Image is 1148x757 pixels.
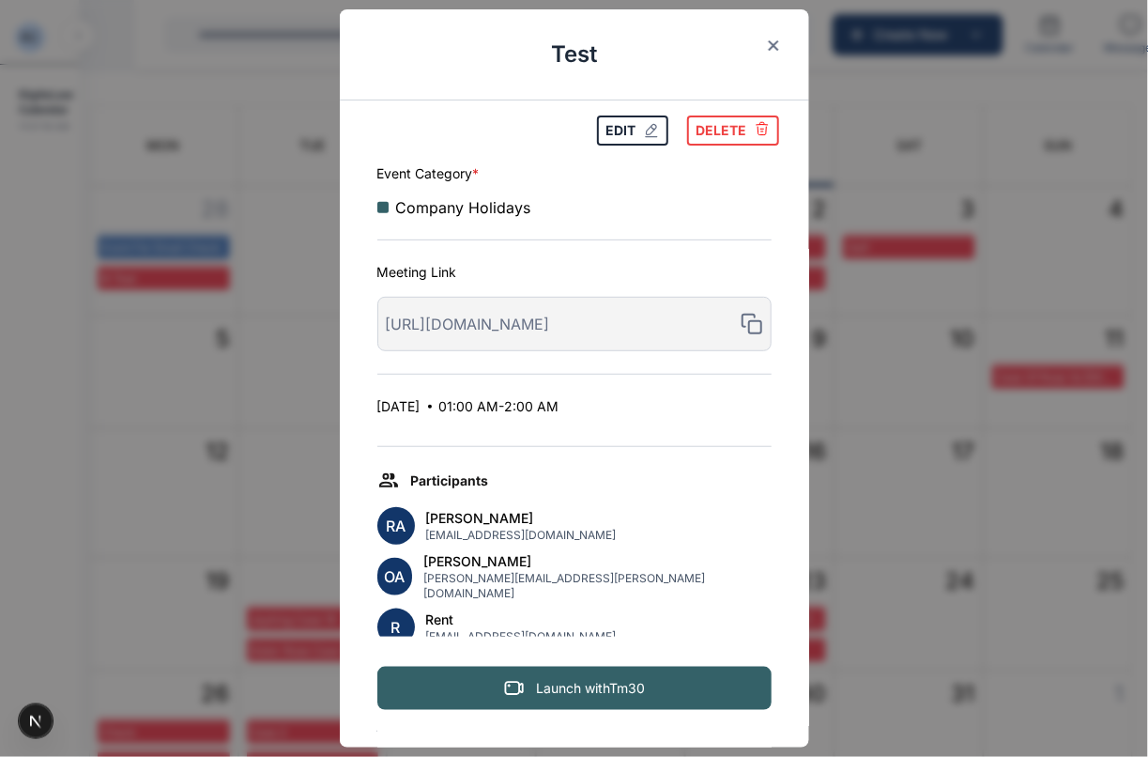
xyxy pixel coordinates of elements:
[377,507,415,545] div: RA
[597,116,668,146] button: Edit
[377,183,772,232] h3: Company Holidays
[377,263,772,282] label: Meeting Link
[386,315,733,333] span: [URL][DOMAIN_NAME]
[423,571,772,601] span: [PERSON_NAME][EMAIL_ADDRESS][PERSON_NAME][DOMAIN_NAME]
[377,397,772,416] label: [DATE] 01:00 AM - 2:00 AM
[426,528,617,543] span: [EMAIL_ADDRESS][DOMAIN_NAME]
[377,164,772,183] label: Event Category
[426,610,617,629] span: Rent
[687,116,779,146] button: Delete
[377,470,772,492] label: Participants
[426,509,617,528] span: [PERSON_NAME]
[423,552,772,571] span: [PERSON_NAME]
[377,667,772,710] a: Launch withTm30
[340,9,809,100] h2: Test
[426,629,617,644] span: [EMAIL_ADDRESS][DOMAIN_NAME]
[377,609,415,646] div: R
[377,558,412,595] div: OA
